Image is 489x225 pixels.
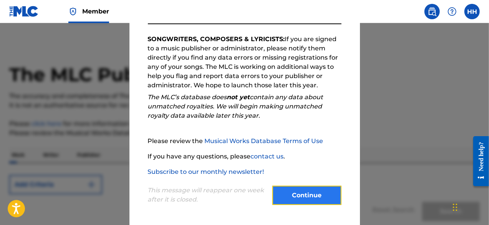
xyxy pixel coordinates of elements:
[448,7,457,16] img: help
[148,186,268,204] p: This message will reappear one week after it is closed.
[148,35,285,43] strong: SONGWRITERS, COMPOSERS & LYRICISTS:
[148,168,264,175] a: Subscribe to our monthly newsletter!
[205,137,323,145] a: Musical Works Database Terms of Use
[251,153,284,160] a: contact us
[227,93,250,101] strong: not yet
[148,137,341,146] p: Please review the
[451,188,489,225] iframe: Chat Widget
[424,4,440,19] a: Public Search
[467,130,489,192] iframe: Resource Center
[82,7,109,16] span: Member
[9,6,39,17] img: MLC Logo
[68,7,78,16] img: Top Rightsholder
[453,196,458,219] div: Drag
[148,35,341,90] p: If you are signed to a music publisher or administrator, please notify them directly if you find ...
[444,4,460,19] div: Help
[148,93,323,119] em: The MLC’s database does contain any data about unmatched royalties. We will begin making unmatche...
[464,4,480,19] div: User Menu
[148,152,341,161] p: If you have any questions, please .
[428,7,437,16] img: search
[272,186,341,205] button: Continue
